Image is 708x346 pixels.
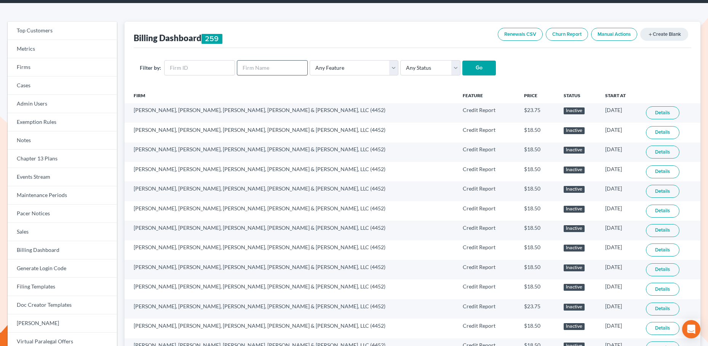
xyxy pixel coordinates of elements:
[599,240,640,260] td: [DATE]
[8,168,117,186] a: Events Stream
[8,95,117,113] a: Admin Users
[125,240,457,260] td: [PERSON_NAME], [PERSON_NAME], [PERSON_NAME], [PERSON_NAME] & [PERSON_NAME], LLC (4452)
[8,205,117,223] a: Pacer Notices
[125,88,457,103] th: Firm
[237,60,308,75] input: Firm Name
[8,314,117,333] a: [PERSON_NAME]
[457,123,518,142] td: Credit Report
[646,126,679,139] a: Details
[8,40,117,58] a: Metrics
[599,299,640,319] td: [DATE]
[591,28,637,41] a: Manual Actions
[564,245,585,251] div: Inactive
[599,319,640,338] td: [DATE]
[640,28,688,41] a: addCreate Blank
[457,240,518,260] td: Credit Report
[518,181,557,201] td: $18.50
[457,181,518,201] td: Credit Report
[164,60,235,75] input: Firm ID
[8,22,117,40] a: Top Customers
[599,279,640,299] td: [DATE]
[558,88,599,103] th: Status
[518,221,557,240] td: $18.50
[125,143,457,162] td: [PERSON_NAME], [PERSON_NAME], [PERSON_NAME], [PERSON_NAME] & [PERSON_NAME], LLC (4452)
[564,107,585,114] div: Inactive
[457,299,518,319] td: Credit Report
[599,201,640,221] td: [DATE]
[646,243,679,256] a: Details
[8,241,117,259] a: Billing Dashboard
[648,32,653,37] i: add
[457,319,518,338] td: Credit Report
[125,181,457,201] td: [PERSON_NAME], [PERSON_NAME], [PERSON_NAME], [PERSON_NAME] & [PERSON_NAME], LLC (4452)
[125,103,457,123] td: [PERSON_NAME], [PERSON_NAME], [PERSON_NAME], [PERSON_NAME] & [PERSON_NAME], LLC (4452)
[125,221,457,240] td: [PERSON_NAME], [PERSON_NAME], [PERSON_NAME], [PERSON_NAME] & [PERSON_NAME], LLC (4452)
[564,186,585,193] div: Inactive
[125,260,457,279] td: [PERSON_NAME], [PERSON_NAME], [PERSON_NAME], [PERSON_NAME] & [PERSON_NAME], LLC (4452)
[646,322,679,335] a: Details
[8,77,117,95] a: Cases
[646,106,679,119] a: Details
[646,205,679,218] a: Details
[646,165,679,178] a: Details
[8,259,117,278] a: Generate Login Code
[564,147,585,154] div: Inactive
[682,320,700,338] div: Open Intercom Messenger
[457,279,518,299] td: Credit Report
[599,88,640,103] th: Start At
[564,206,585,213] div: Inactive
[564,284,585,291] div: Inactive
[564,323,585,330] div: Inactive
[125,319,457,338] td: [PERSON_NAME], [PERSON_NAME], [PERSON_NAME], [PERSON_NAME] & [PERSON_NAME], LLC (4452)
[8,150,117,168] a: Chapter 13 Plans
[8,58,117,77] a: Firms
[457,260,518,279] td: Credit Report
[125,162,457,181] td: [PERSON_NAME], [PERSON_NAME], [PERSON_NAME], [PERSON_NAME] & [PERSON_NAME], LLC (4452)
[457,143,518,162] td: Credit Report
[646,146,679,159] a: Details
[8,131,117,150] a: Notes
[599,260,640,279] td: [DATE]
[457,103,518,123] td: Credit Report
[457,221,518,240] td: Credit Report
[518,201,557,221] td: $18.50
[8,186,117,205] a: Maintenance Periods
[8,113,117,131] a: Exemption Rules
[518,88,557,103] th: Price
[201,34,223,44] div: 259
[599,221,640,240] td: [DATE]
[518,260,557,279] td: $18.50
[646,283,679,296] a: Details
[518,299,557,319] td: $23.75
[457,201,518,221] td: Credit Report
[518,279,557,299] td: $18.50
[646,303,679,316] a: Details
[599,162,640,181] td: [DATE]
[518,123,557,142] td: $18.50
[125,201,457,221] td: [PERSON_NAME], [PERSON_NAME], [PERSON_NAME], [PERSON_NAME] & [PERSON_NAME], LLC (4452)
[134,32,223,44] div: Billing Dashboard
[646,224,679,237] a: Details
[646,185,679,198] a: Details
[498,28,543,41] a: Renewals CSV
[125,123,457,142] td: [PERSON_NAME], [PERSON_NAME], [PERSON_NAME], [PERSON_NAME] & [PERSON_NAME], LLC (4452)
[125,279,457,299] td: [PERSON_NAME], [PERSON_NAME], [PERSON_NAME], [PERSON_NAME] & [PERSON_NAME], LLC (4452)
[518,103,557,123] td: $23.75
[462,61,496,76] input: Go
[564,264,585,271] div: Inactive
[599,123,640,142] td: [DATE]
[518,162,557,181] td: $18.50
[546,28,588,41] a: Churn Report
[518,143,557,162] td: $18.50
[8,278,117,296] a: Filing Templates
[564,225,585,232] div: Inactive
[564,167,585,173] div: Inactive
[518,240,557,260] td: $18.50
[564,127,585,134] div: Inactive
[599,181,640,201] td: [DATE]
[564,304,585,311] div: Inactive
[457,88,518,103] th: Feature
[518,319,557,338] td: $18.50
[599,143,640,162] td: [DATE]
[8,296,117,314] a: Doc Creator Templates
